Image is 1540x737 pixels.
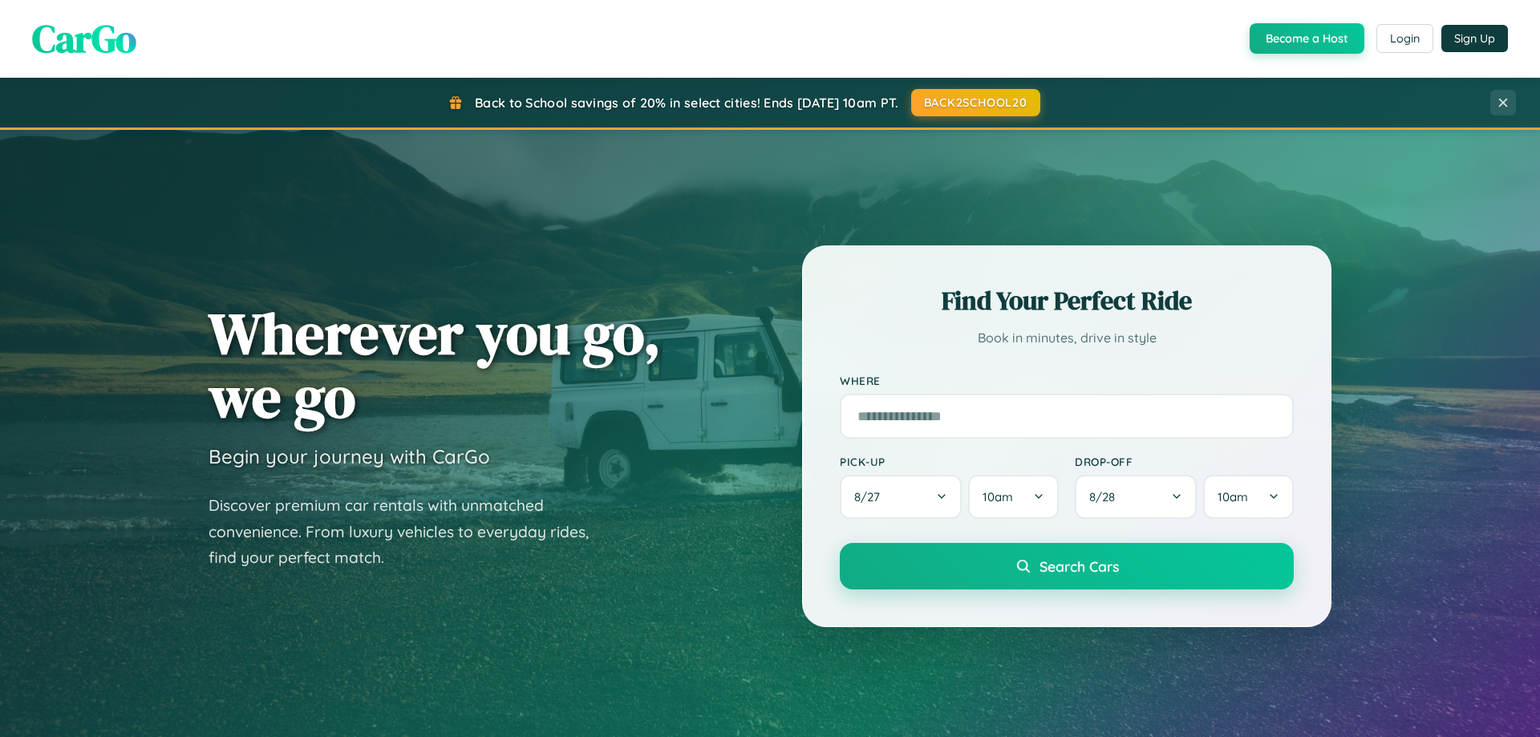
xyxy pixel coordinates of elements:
p: Book in minutes, drive in style [840,326,1294,350]
label: Where [840,374,1294,387]
label: Pick-up [840,455,1059,468]
button: 8/28 [1075,475,1197,519]
span: Search Cars [1039,557,1119,575]
span: CarGo [32,12,136,65]
span: 10am [1218,489,1248,504]
h2: Find Your Perfect Ride [840,283,1294,318]
p: Discover premium car rentals with unmatched convenience. From luxury vehicles to everyday rides, ... [209,492,610,571]
label: Drop-off [1075,455,1294,468]
h3: Begin your journey with CarGo [209,444,490,468]
span: 8 / 27 [854,489,888,504]
button: Login [1376,24,1433,53]
span: 10am [983,489,1013,504]
button: 10am [968,475,1059,519]
h1: Wherever you go, we go [209,302,661,428]
button: Sign Up [1441,25,1508,52]
button: BACK2SCHOOL20 [911,89,1040,116]
span: 8 / 28 [1089,489,1123,504]
button: 10am [1203,475,1294,519]
button: 8/27 [840,475,962,519]
button: Search Cars [840,543,1294,589]
button: Become a Host [1250,23,1364,54]
span: Back to School savings of 20% in select cities! Ends [DATE] 10am PT. [475,95,898,111]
